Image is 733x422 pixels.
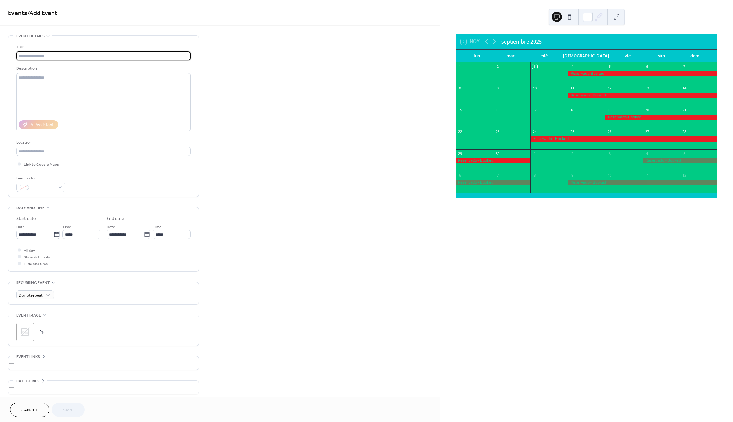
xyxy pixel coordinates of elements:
div: 10 [607,173,612,178]
div: 1 [457,64,462,69]
div: 9 [495,86,500,91]
span: Recurring event [16,279,50,286]
div: 11 [645,173,649,178]
div: sáb. [645,50,679,62]
div: vie. [612,50,645,62]
div: Title [16,44,189,50]
div: 3 [607,151,612,156]
div: 20 [645,108,649,112]
div: septiembre 2025 [501,38,542,46]
div: 12 [682,173,687,178]
div: 4 [570,64,575,69]
div: 7 [682,64,687,69]
div: 10 [532,86,537,91]
div: [DEMOGRAPHIC_DATA]. [562,50,612,62]
span: Date [107,224,115,230]
span: / Add Event [27,7,57,19]
div: Reservado - Booked [456,158,530,163]
span: Date [16,224,25,230]
div: ••• [8,381,199,394]
span: Event links [16,354,40,360]
div: 29 [457,151,462,156]
div: 12 [607,86,612,91]
div: Reservado-Booked [568,71,717,76]
span: Date and time [16,205,45,211]
div: 1 [532,151,537,156]
div: Reservado - Booked [456,180,530,185]
div: Reservado - Booked [568,93,717,98]
div: 15 [457,108,462,112]
span: All day [24,247,35,254]
div: 19 [607,108,612,112]
div: Reservado - Booked [530,136,717,142]
div: ; [16,323,34,341]
span: Hide end time [24,261,48,267]
div: dom. [679,50,712,62]
div: mar. [494,50,528,62]
div: 21 [682,108,687,112]
div: 11 [570,86,575,91]
div: 7 [495,173,500,178]
div: 8 [457,86,462,91]
div: 13 [645,86,649,91]
div: lun. [461,50,494,62]
div: 2 [570,151,575,156]
span: Time [153,224,162,230]
div: 4 [645,151,649,156]
div: 30 [495,151,500,156]
span: Time [62,224,71,230]
div: 2 [495,64,500,69]
span: Link to Google Maps [24,161,59,168]
span: Event details [16,33,45,39]
div: 24 [532,130,537,134]
div: 14 [682,86,687,91]
div: mié. [528,50,561,62]
span: Event image [16,312,41,319]
div: 16 [495,108,500,112]
div: 3 [532,64,537,69]
div: Start date [16,215,36,222]
button: Cancel [10,403,49,417]
div: 6 [645,64,649,69]
div: Reservado-Booked [605,115,717,120]
div: Description [16,65,189,72]
div: Reservado - Booked [568,180,717,185]
span: Cancel [21,407,38,414]
span: Do not repeat [19,292,43,299]
span: Show date only [24,254,50,261]
div: 26 [607,130,612,134]
div: 9 [570,173,575,178]
div: End date [107,215,124,222]
div: 25 [570,130,575,134]
div: 22 [457,130,462,134]
div: 8 [532,173,537,178]
div: 5 [682,151,687,156]
div: 27 [645,130,649,134]
div: Reservado - Booked [643,158,717,163]
div: Location [16,139,189,146]
span: Categories [16,378,39,384]
div: Event color [16,175,64,182]
div: 23 [495,130,500,134]
div: 6 [457,173,462,178]
div: 28 [682,130,687,134]
div: 5 [607,64,612,69]
div: 18 [570,108,575,112]
a: Events [8,7,27,19]
div: ••• [8,356,199,370]
div: 17 [532,108,537,112]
